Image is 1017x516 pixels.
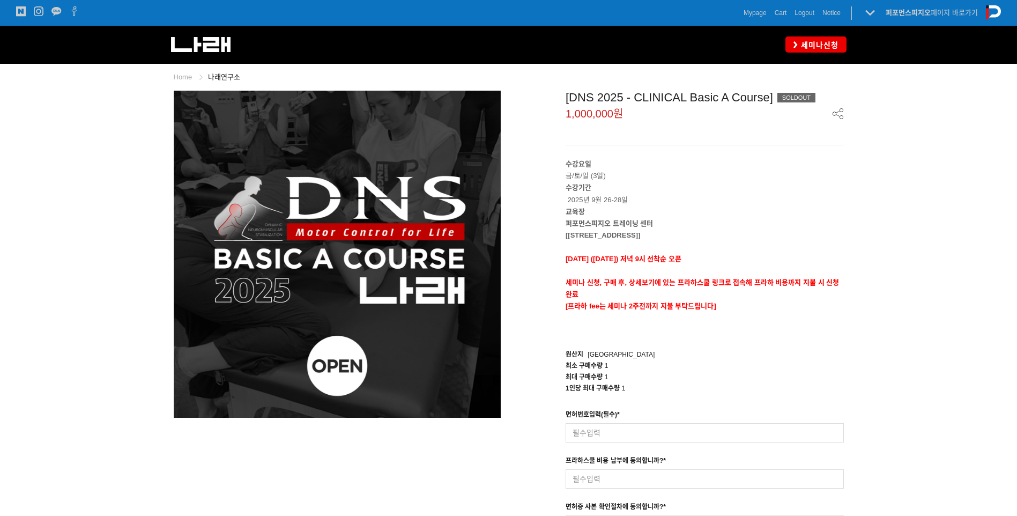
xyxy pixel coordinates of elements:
[566,182,844,205] p: 2025년 9월 26-28일
[566,255,681,263] span: [DATE] ([DATE]) 저녁 9시 선착순 오픈
[566,183,591,191] strong: 수강기간
[566,469,844,489] input: 필수입력
[566,231,640,239] strong: [[STREET_ADDRESS]]
[798,40,838,50] span: 세미나신청
[174,73,192,81] a: Home
[566,91,844,105] div: [DNS 2025 - CLINICAL Basic A Course]
[822,8,841,18] a: Notice
[566,208,585,216] strong: 교육장
[605,373,608,381] span: 1
[566,455,666,469] div: 프라하스쿨 비용 납부에 동의합니까?
[566,385,620,392] span: 1인당 최대 구매수량
[566,362,603,370] span: 최소 구매수량
[605,362,608,370] span: 1
[886,9,978,17] a: 퍼포먼스피지오페이지 바로가기
[566,373,603,381] span: 최대 구매수량
[566,302,716,310] span: [프라하 fee는 세미나 2주전까지 지불 부탁드립니다]
[886,9,931,17] strong: 퍼포먼스피지오
[588,351,655,358] span: [GEOGRAPHIC_DATA]
[795,8,814,18] a: Logout
[777,93,815,102] div: SOLDOUT
[208,73,240,81] a: 나래연구소
[566,108,623,119] span: 1,000,000원
[744,8,767,18] a: Mypage
[566,351,583,358] span: 원산지
[566,409,620,423] div: 면허번호입력(필수)
[622,385,626,392] span: 1
[566,502,666,515] div: 면허증 사본 확인절차에 동의합니까?
[566,278,839,298] strong: 세미나 신청, 구매 후, 상세보기에 있는 프라하스쿨 링크로 접속해 프라하 비용까지 지불 시 신청완료
[775,8,787,18] a: Cart
[566,158,844,182] p: 금/토/일 (3일)
[566,423,844,443] input: 필수입력
[566,160,591,168] strong: 수강요일
[785,36,847,52] a: 세미나신청
[566,219,653,227] strong: 퍼포먼스피지오 트레이닝 센터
